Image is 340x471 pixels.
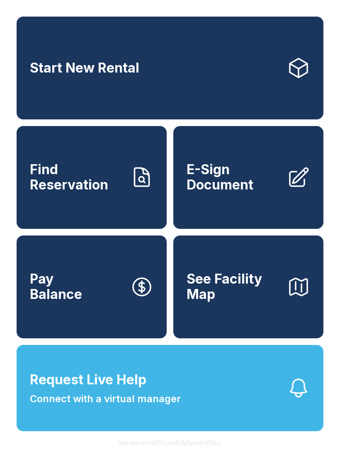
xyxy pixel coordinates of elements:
span: Find Reservation [30,162,124,192]
a: Start New Rental [17,17,323,119]
button: Request Live HelpConnect with a virtual manager [17,345,323,431]
button: See Facility Map [173,235,323,338]
a: E-Sign Document [173,126,323,229]
span: Pay Balance [30,272,82,302]
span: Request Live Help [30,370,146,390]
span: Start New Rental [30,61,139,76]
button: PayBalance [17,235,167,338]
span: E-Sign Document [187,162,280,192]
button: VersionkrrefDLawElMlwz8nfSsJ [112,431,228,454]
a: Find Reservation [17,126,167,229]
span: Connect with a virtual manager [30,391,181,406]
span: See Facility Map [187,272,280,302]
